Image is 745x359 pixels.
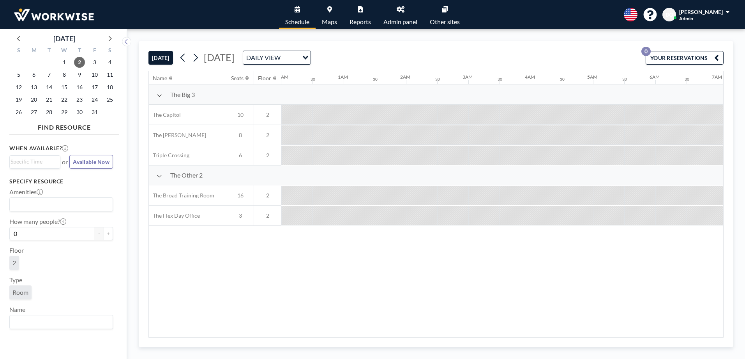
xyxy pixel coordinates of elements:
span: Reports [350,19,371,25]
span: Admin panel [383,19,417,25]
span: Friday, October 17, 2025 [89,82,100,93]
div: 1AM [338,74,348,80]
span: Schedule [285,19,309,25]
span: The Big 3 [170,91,195,99]
label: Name [9,306,25,313]
span: Friday, October 10, 2025 [89,69,100,80]
span: 2 [254,212,281,219]
span: 3 [227,212,254,219]
img: organization-logo [12,7,95,23]
label: Floor [9,246,24,254]
span: The Broad Training Room [149,192,214,199]
button: + [104,227,113,240]
div: 5AM [587,74,597,80]
span: 2 [12,259,16,266]
span: 16 [227,192,254,199]
div: 3AM [463,74,473,80]
div: Search for option [10,156,60,167]
span: Monday, October 27, 2025 [28,107,39,118]
div: Seats [231,75,244,82]
span: Friday, October 31, 2025 [89,107,100,118]
div: 4AM [525,74,535,80]
label: Amenities [9,188,43,196]
div: T [72,46,87,56]
span: 8 [227,132,254,139]
input: Search for option [11,199,108,209]
input: Search for option [11,157,56,166]
div: 30 [311,77,315,82]
span: Tuesday, October 28, 2025 [44,107,55,118]
span: Maps [322,19,337,25]
span: Wednesday, October 8, 2025 [59,69,70,80]
span: or [62,158,68,166]
span: Monday, October 6, 2025 [28,69,39,80]
span: [DATE] [204,51,235,63]
span: Wednesday, October 29, 2025 [59,107,70,118]
span: Tuesday, October 7, 2025 [44,69,55,80]
span: 2 [254,132,281,139]
span: Friday, October 24, 2025 [89,94,100,105]
div: 30 [685,77,689,82]
span: Monday, October 13, 2025 [28,82,39,93]
span: DAILY VIEW [245,53,282,63]
div: 7AM [712,74,722,80]
div: S [102,46,117,56]
div: S [11,46,26,56]
span: Thursday, October 23, 2025 [74,94,85,105]
span: Available Now [73,158,109,165]
div: 6AM [650,74,660,80]
span: Thursday, October 16, 2025 [74,82,85,93]
label: Type [9,276,22,284]
div: Floor [258,75,271,82]
span: Tuesday, October 14, 2025 [44,82,55,93]
span: Monday, October 20, 2025 [28,94,39,105]
span: Thursday, October 2, 2025 [74,57,85,68]
div: M [26,46,42,56]
button: Available Now [69,155,113,169]
div: 30 [622,77,627,82]
span: Triple Crossing [149,152,189,159]
button: [DATE] [148,51,173,65]
div: F [87,46,102,56]
label: How many people? [9,218,66,225]
div: Name [153,75,167,82]
span: 10 [227,111,254,118]
span: The Capitol [149,111,181,118]
span: Sunday, October 5, 2025 [13,69,24,80]
span: The Other 2 [170,171,203,179]
span: Thursday, October 30, 2025 [74,107,85,118]
span: 2 [254,111,281,118]
div: W [57,46,72,56]
button: - [94,227,104,240]
input: Search for option [283,53,298,63]
span: Saturday, October 18, 2025 [104,82,115,93]
span: Saturday, October 25, 2025 [104,94,115,105]
span: Other sites [430,19,460,25]
span: 2 [254,152,281,159]
h4: FIND RESOURCE [9,120,119,131]
span: BO [666,11,673,18]
span: Tuesday, October 21, 2025 [44,94,55,105]
div: 12AM [275,74,288,80]
span: Room [12,289,28,296]
div: 30 [373,77,378,82]
span: Wednesday, October 22, 2025 [59,94,70,105]
div: Search for option [243,51,311,64]
div: 30 [560,77,565,82]
div: T [42,46,57,56]
p: 0 [641,47,651,56]
div: 30 [498,77,502,82]
div: 30 [435,77,440,82]
span: The [PERSON_NAME] [149,132,206,139]
span: 2 [254,192,281,199]
span: Saturday, October 11, 2025 [104,69,115,80]
h3: Specify resource [9,178,113,185]
span: Saturday, October 4, 2025 [104,57,115,68]
span: Admin [679,16,693,21]
div: [DATE] [53,33,75,44]
div: Search for option [10,315,113,329]
span: Wednesday, October 1, 2025 [59,57,70,68]
span: Wednesday, October 15, 2025 [59,82,70,93]
div: Search for option [10,198,113,211]
input: Search for option [11,317,108,327]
